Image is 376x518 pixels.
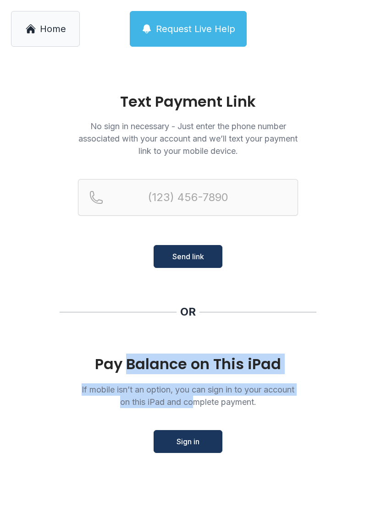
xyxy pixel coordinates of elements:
h1: Text Payment Link [78,94,298,109]
span: Request Live Help [156,22,235,35]
div: OR [180,305,196,319]
span: Sign in [177,436,199,447]
p: If mobile isn’t an option, you can sign in to your account on this iPad and complete payment. [78,383,298,408]
span: Send link [172,251,204,262]
span: Home [40,22,66,35]
input: Reservation phone number [78,179,298,216]
p: No sign in necessary - Just enter the phone number associated with your account and we’ll text yo... [78,120,298,157]
div: Pay Balance on This iPad [78,356,298,372]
